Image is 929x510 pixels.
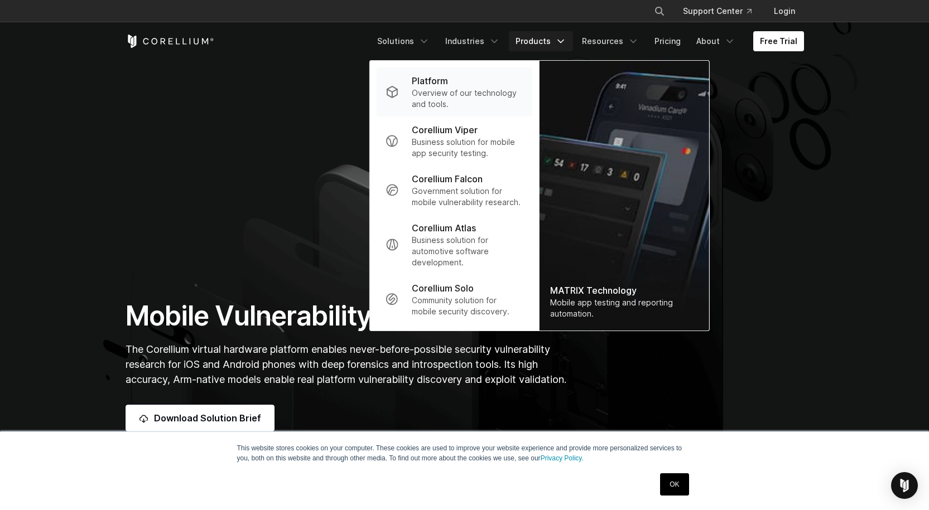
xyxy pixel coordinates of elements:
a: Free Trial [753,31,804,51]
a: Corellium Falcon Government solution for mobile vulnerability research. [376,166,532,215]
div: Navigation Menu [641,1,804,21]
a: Corellium Atlas Business solution for automotive software development. [376,215,532,275]
p: This website stores cookies on your computer. These cookies are used to improve your website expe... [237,443,692,463]
a: Corellium Solo Community solution for mobile security discovery. [376,275,532,324]
h1: Mobile Vulnerability Research [126,299,570,333]
div: Navigation Menu [370,31,804,51]
p: Government solution for mobile vulnerability research. [412,186,523,208]
a: Solutions [370,31,436,51]
a: Download Solution Brief [126,405,275,431]
p: Business solution for mobile app security testing. [412,137,523,159]
a: Industries [439,31,507,51]
a: Support Center [674,1,760,21]
a: Pricing [648,31,687,51]
a: Resources [575,31,646,51]
a: MATRIX Technology Mobile app testing and reporting automation. [539,61,709,331]
div: Open Intercom Messenger [891,472,918,499]
p: Business solution for automotive software development. [412,235,523,268]
span: Download Solution Brief [154,411,261,425]
a: OK [660,473,689,496]
p: Platform [412,74,448,88]
a: Products [509,31,573,51]
div: Mobile app testing and reporting automation. [550,297,697,319]
a: About [690,31,742,51]
button: Search [649,1,670,21]
p: Corellium Viper [412,123,478,137]
a: Corellium Viper Business solution for mobile app security testing. [376,116,532,166]
a: Platform Overview of our technology and tools. [376,67,532,116]
a: Login [765,1,804,21]
div: MATRIX Technology [550,284,697,297]
p: Corellium Solo [412,281,474,295]
p: Overview of our technology and tools. [412,88,523,110]
a: Privacy Policy. [541,454,584,462]
p: Community solution for mobile security discovery. [412,295,523,317]
span: The Corellium virtual hardware platform enables never-before-possible security vulnerability rese... [126,343,566,385]
img: Matrix_WebNav_1x [539,61,709,331]
a: Corellium Home [126,35,214,48]
p: Corellium Atlas [412,221,476,235]
p: Corellium Falcon [412,172,483,186]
